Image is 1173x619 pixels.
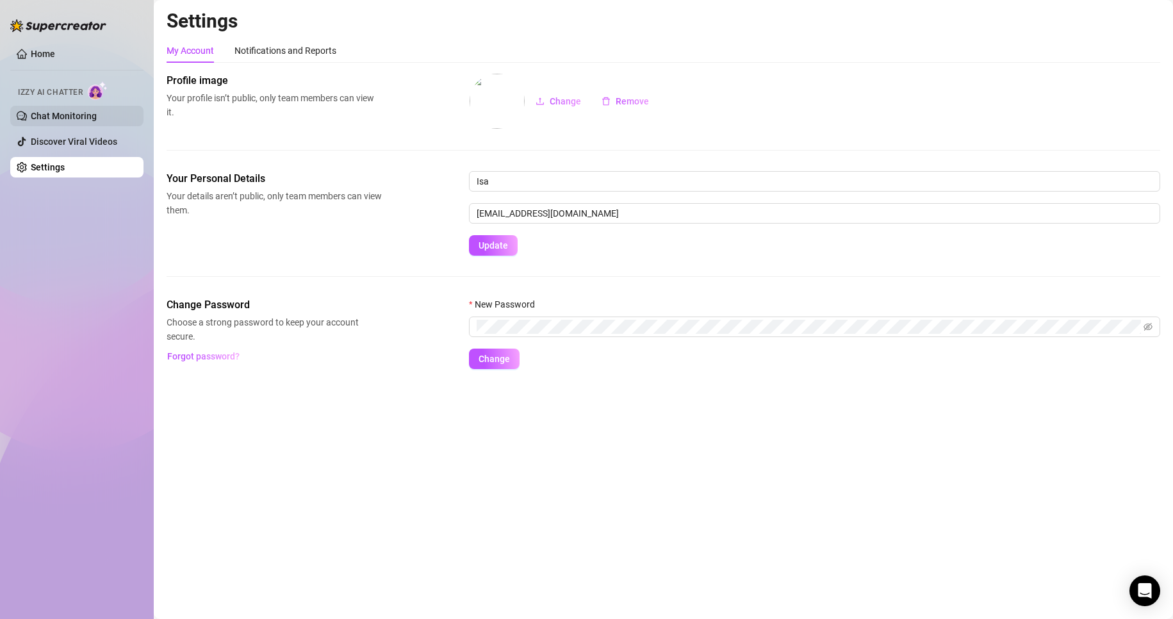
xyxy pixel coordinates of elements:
[167,315,382,343] span: Choose a strong password to keep your account secure.
[469,349,520,369] button: Change
[525,91,591,111] button: Change
[88,81,108,100] img: AI Chatter
[477,320,1141,334] input: New Password
[10,19,106,32] img: logo-BBDzfeDw.svg
[479,240,508,251] span: Update
[469,203,1160,224] input: Enter new email
[234,44,336,58] div: Notifications and Reports
[167,189,382,217] span: Your details aren’t public, only team members can view them.
[469,297,543,311] label: New Password
[167,171,382,186] span: Your Personal Details
[167,297,382,313] span: Change Password
[469,235,518,256] button: Update
[591,91,659,111] button: Remove
[469,171,1160,192] input: Enter name
[602,97,611,106] span: delete
[167,44,214,58] div: My Account
[167,351,240,361] span: Forgot password?
[616,96,649,106] span: Remove
[550,96,581,106] span: Change
[18,87,83,99] span: Izzy AI Chatter
[167,346,240,367] button: Forgot password?
[31,162,65,172] a: Settings
[31,136,117,147] a: Discover Viral Videos
[470,74,525,129] img: profilePics%2FpPO1ohh4ZhOv2Kznd3YYJfUuvdV2.jpeg
[536,97,545,106] span: upload
[167,73,382,88] span: Profile image
[479,354,510,364] span: Change
[1129,575,1160,606] div: Open Intercom Messenger
[31,111,97,121] a: Chat Monitoring
[167,91,382,119] span: Your profile isn’t public, only team members can view it.
[31,49,55,59] a: Home
[1144,322,1152,331] span: eye-invisible
[167,9,1160,33] h2: Settings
